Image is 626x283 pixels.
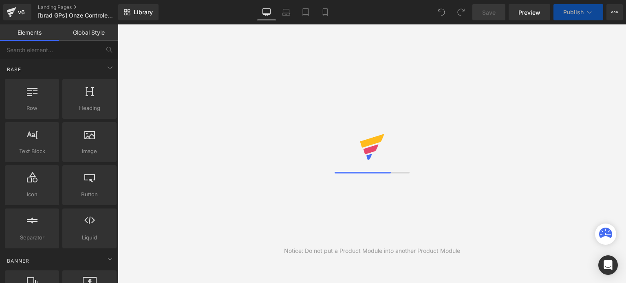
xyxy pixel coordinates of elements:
span: Save [482,8,496,17]
button: Redo [453,4,469,20]
a: Mobile [315,4,335,20]
a: v6 [3,4,31,20]
a: Preview [509,4,550,20]
span: Liquid [65,233,114,242]
div: Notice: Do not put a Product Module into another Product Module [284,246,460,255]
a: New Library [118,4,159,20]
span: Base [6,66,22,73]
span: Button [65,190,114,199]
a: Desktop [257,4,276,20]
span: Publish [563,9,584,15]
div: Open Intercom Messenger [598,255,618,275]
a: Laptop [276,4,296,20]
span: Icon [7,190,57,199]
span: Row [7,104,57,112]
a: Global Style [59,24,118,41]
a: Tablet [296,4,315,20]
span: [brad GPs] Onze Controlepunten - Laptops [38,12,116,19]
span: Separator [7,233,57,242]
button: Undo [433,4,450,20]
span: Library [134,9,153,16]
span: Heading [65,104,114,112]
span: Image [65,147,114,156]
span: Banner [6,257,30,265]
span: Preview [518,8,540,17]
button: Publish [553,4,603,20]
span: Text Block [7,147,57,156]
button: More [606,4,623,20]
div: v6 [16,7,26,18]
a: Landing Pages [38,4,132,11]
